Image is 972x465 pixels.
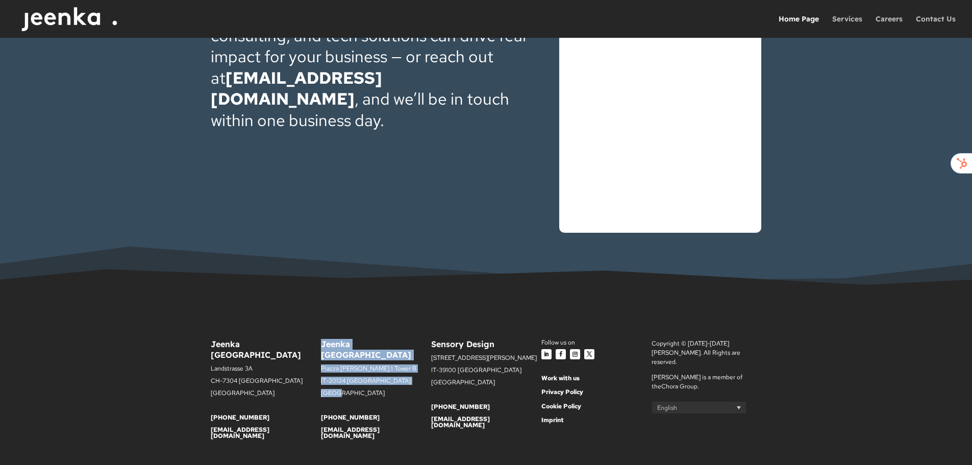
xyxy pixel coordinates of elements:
h6: Jeenka [GEOGRAPHIC_DATA] [211,339,321,365]
a: Follow on X [584,349,594,359]
p: IT-39100 [GEOGRAPHIC_DATA] [431,367,541,379]
p: Piazza [PERSON_NAME] 1 Tower B [321,365,431,378]
a: [EMAIL_ADDRESS][DOMAIN_NAME] [431,415,490,429]
a: Follow on Instagram [570,349,580,359]
a: [PHONE_NUMBER] [211,413,269,422]
a: [EMAIL_ADDRESS][DOMAIN_NAME] [211,67,382,110]
h6: Jeenka [GEOGRAPHIC_DATA] [321,339,431,365]
p: [STREET_ADDRESS][PERSON_NAME] [431,355,541,367]
a: [EMAIL_ADDRESS][DOMAIN_NAME] [321,426,380,440]
a: English [652,401,746,414]
span: Copyright © [DATE]-[DATE] [PERSON_NAME]. All Rights are reserved. [652,339,740,366]
span: English [657,404,677,412]
div: Follow us on [541,339,652,347]
a: Home Page [779,15,819,38]
a: Cookie Policy [541,402,581,410]
h6: Sensory Design [431,339,541,355]
p: [PERSON_NAME] is a member of the . [652,373,762,391]
p: CH-7304 [GEOGRAPHIC_DATA] [211,378,321,390]
a: Follow on LinkedIn [541,349,552,359]
a: Services [832,15,862,38]
a: [PHONE_NUMBER] [431,403,490,411]
p: [GEOGRAPHIC_DATA] [321,390,431,402]
a: Privacy Policy [541,388,583,396]
p: IT-20124 [GEOGRAPHIC_DATA] [321,378,431,390]
p: [GEOGRAPHIC_DATA] [211,390,321,402]
a: Contact Us [916,15,956,38]
p: Landstrasse 3A [211,365,321,378]
a: [PHONE_NUMBER] [321,413,380,422]
a: Work with us [541,374,580,382]
a: Chora Group [661,382,697,390]
a: [EMAIL_ADDRESS][DOMAIN_NAME] [211,426,269,440]
a: Careers [876,15,903,38]
a: Imprint [541,416,564,424]
a: Follow on Facebook [556,349,566,359]
p: [GEOGRAPHIC_DATA] [431,379,541,391]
